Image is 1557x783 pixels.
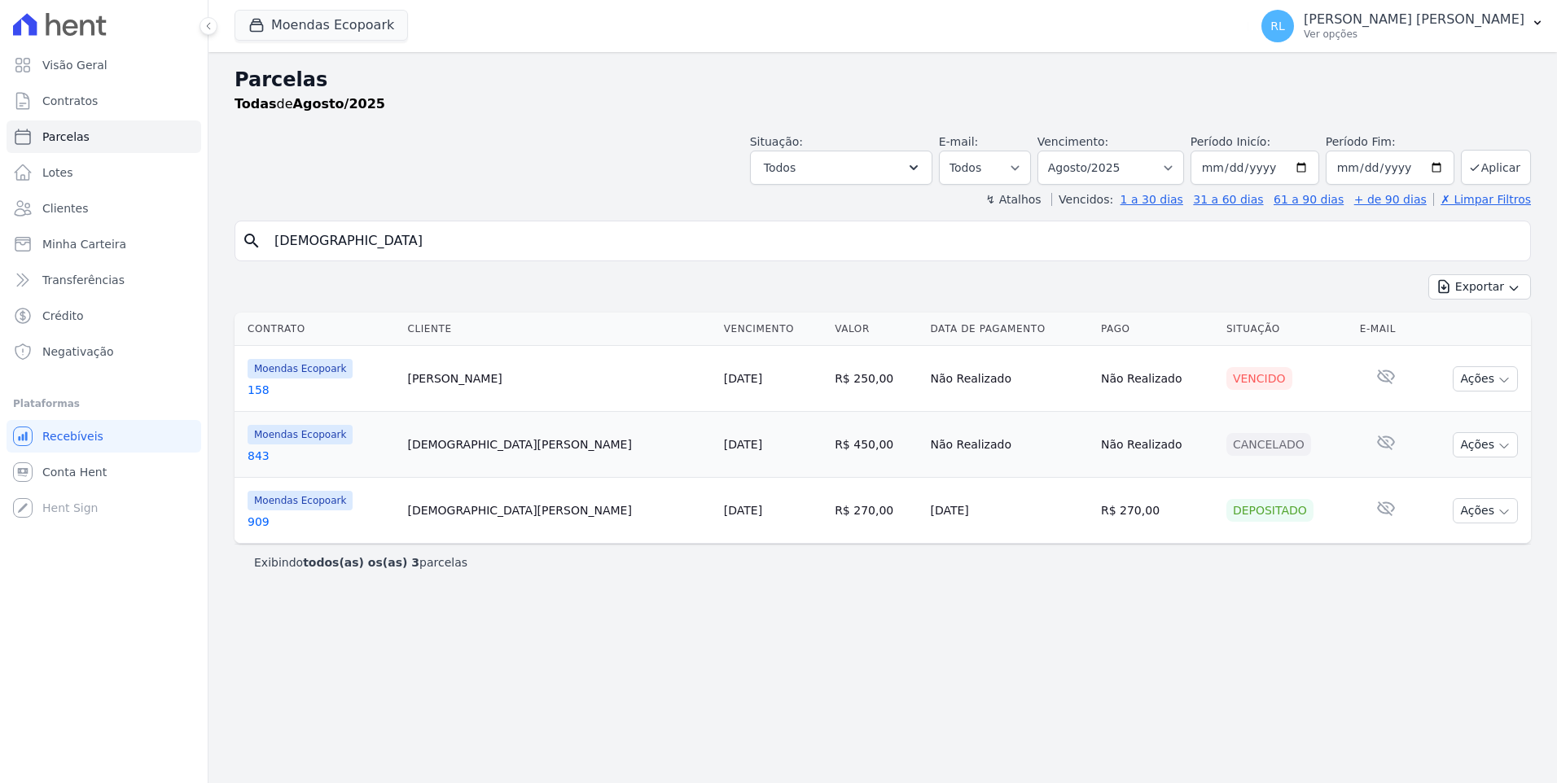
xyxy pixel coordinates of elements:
span: Lotes [42,164,73,181]
td: R$ 270,00 [1094,478,1220,544]
div: Plataformas [13,394,195,413]
label: ↯ Atalhos [985,193,1041,206]
span: Clientes [42,200,88,217]
th: Valor [828,313,923,346]
input: Buscar por nome do lote ou do cliente [265,225,1524,257]
a: 909 [248,514,394,530]
a: [DATE] [724,372,762,385]
span: Contratos [42,93,98,109]
span: Todos [764,158,796,177]
th: Situação [1220,313,1353,346]
button: Todos [750,151,932,185]
p: de [235,94,385,114]
i: search [242,231,261,251]
td: Não Realizado [1094,346,1220,412]
td: [DEMOGRAPHIC_DATA][PERSON_NAME] [401,478,717,544]
button: Exportar [1428,274,1531,300]
a: Clientes [7,192,201,225]
strong: Todas [235,96,277,112]
a: Minha Carteira [7,228,201,260]
div: Vencido [1226,367,1292,390]
a: Recebíveis [7,420,201,453]
td: [DATE] [923,478,1094,544]
td: [PERSON_NAME] [401,346,717,412]
td: Não Realizado [923,412,1094,478]
p: Exibindo parcelas [254,554,467,571]
label: Vencimento: [1037,135,1108,148]
a: Conta Hent [7,456,201,488]
strong: Agosto/2025 [293,96,385,112]
th: E-mail [1353,313,1419,346]
a: ✗ Limpar Filtros [1433,193,1531,206]
div: Cancelado [1226,433,1311,456]
a: 1 a 30 dias [1121,193,1183,206]
button: Ações [1453,432,1518,457]
a: Contratos [7,85,201,117]
button: RL [PERSON_NAME] [PERSON_NAME] Ver opções [1248,3,1557,49]
span: RL [1270,20,1285,32]
a: Parcelas [7,120,201,153]
a: [DATE] [724,438,762,451]
th: Vencimento [717,313,828,346]
label: Situação: [750,135,803,148]
a: Visão Geral [7,49,201,81]
p: Ver opções [1304,28,1524,41]
a: 843 [248,448,394,464]
a: Lotes [7,156,201,189]
label: E-mail: [939,135,979,148]
button: Ações [1453,366,1518,391]
a: 31 a 60 dias [1193,193,1263,206]
span: Moendas Ecopoark [248,491,353,510]
span: Conta Hent [42,464,107,480]
span: Crédito [42,308,84,324]
td: [DEMOGRAPHIC_DATA][PERSON_NAME] [401,412,717,478]
a: 158 [248,382,394,398]
div: Depositado [1226,499,1314,522]
label: Período Fim: [1326,133,1454,151]
span: Minha Carteira [42,236,126,252]
span: Moendas Ecopoark [248,359,353,378]
span: Visão Geral [42,57,107,73]
b: todos(as) os(as) 3 [303,556,419,569]
a: 61 a 90 dias [1274,193,1344,206]
td: R$ 270,00 [828,478,923,544]
button: Ações [1453,498,1518,523]
span: Transferências [42,272,125,288]
span: Parcelas [42,129,90,145]
a: Negativação [7,335,201,368]
a: [DATE] [724,504,762,517]
span: Recebíveis [42,428,103,444]
th: Contrato [235,313,401,346]
label: Período Inicío: [1191,135,1270,148]
th: Data de Pagamento [923,313,1094,346]
td: Não Realizado [923,346,1094,412]
th: Pago [1094,313,1220,346]
th: Cliente [401,313,717,346]
td: Não Realizado [1094,412,1220,478]
a: Transferências [7,264,201,296]
button: Moendas Ecopoark [235,10,408,41]
span: Negativação [42,343,114,360]
h2: Parcelas [235,65,1531,94]
td: R$ 250,00 [828,346,923,412]
a: Crédito [7,300,201,332]
button: Aplicar [1461,150,1531,185]
a: + de 90 dias [1354,193,1427,206]
td: R$ 450,00 [828,412,923,478]
span: Moendas Ecopoark [248,425,353,444]
label: Vencidos: [1051,193,1113,206]
p: [PERSON_NAME] [PERSON_NAME] [1304,11,1524,28]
